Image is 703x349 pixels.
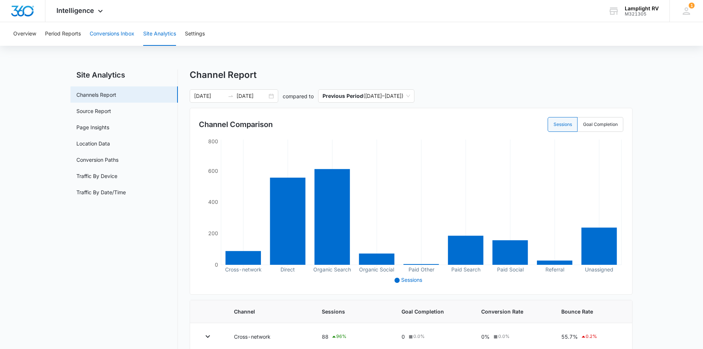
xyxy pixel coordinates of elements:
a: Page Insights [76,123,109,131]
div: 0.0 % [407,333,425,340]
div: notifications count [689,3,695,8]
tspan: Organic Search [313,266,351,273]
tspan: Cross-network [225,266,262,273]
tspan: Paid Search [451,266,480,273]
a: Source Report [76,107,111,115]
tspan: Unassigned [585,266,613,273]
div: 0 [402,333,464,341]
span: ( [DATE] – [DATE] ) [323,90,410,102]
h3: Channel Comparison [199,119,273,130]
p: Previous Period [323,93,363,99]
span: Bounce Rate [561,308,620,315]
span: swap-right [228,93,234,99]
button: Toggle Row Expanded [202,331,214,342]
tspan: 600 [208,168,218,174]
a: Traffic By Date/Time [76,188,126,196]
span: Conversion Rate [481,308,543,315]
span: Channel [234,308,304,315]
span: Sessions [322,308,384,315]
tspan: Referral [545,266,564,273]
span: Goal Completion [402,308,464,315]
tspan: 0 [215,261,218,268]
a: Location Data [76,140,110,147]
h1: Channel Report [190,69,256,81]
div: account name [625,6,659,11]
a: Conversion Paths [76,156,118,164]
input: End date [237,92,267,100]
span: 1 [689,3,695,8]
tspan: Direct [280,266,295,273]
button: Conversions Inbox [90,22,134,46]
div: 88 [322,332,384,341]
button: Settings [185,22,205,46]
tspan: Paid Other [409,266,434,273]
tspan: Paid Social [497,266,524,273]
span: to [228,93,234,99]
button: Period Reports [45,22,81,46]
button: Overview [13,22,36,46]
tspan: 200 [208,230,218,236]
div: 0.2 % [580,332,597,341]
tspan: 400 [208,199,218,205]
tspan: Organic Social [359,266,394,273]
span: Intelligence [56,7,94,14]
div: 0.0 % [492,333,510,340]
div: 55.7% [561,332,620,341]
div: 96 % [331,332,347,341]
span: Sessions [401,277,422,283]
label: Goal Completion [578,117,623,132]
input: Start date [194,92,225,100]
button: Site Analytics [143,22,176,46]
tspan: 800 [208,138,218,144]
div: 0% [481,333,543,341]
a: Channels Report [76,91,116,99]
div: account id [625,11,659,17]
label: Sessions [548,117,578,132]
a: Traffic By Device [76,172,117,180]
p: compared to [283,92,314,100]
h2: Site Analytics [70,69,178,81]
